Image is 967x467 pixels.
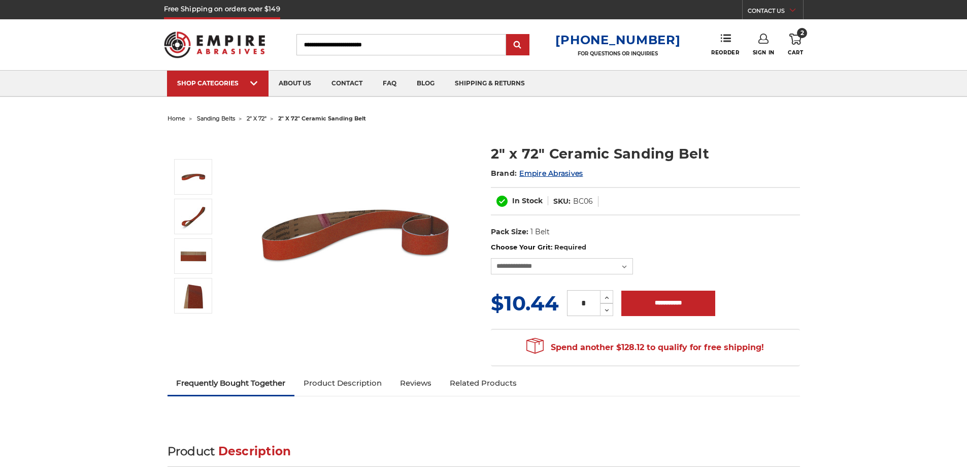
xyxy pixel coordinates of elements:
[491,169,517,178] span: Brand:
[247,115,266,122] a: 2" x 72"
[177,79,258,87] div: SHOP CATEGORIES
[441,372,526,394] a: Related Products
[491,291,559,316] span: $10.44
[321,71,373,97] a: contact
[555,33,680,47] a: [PHONE_NUMBER]
[530,227,550,237] dd: 1 Belt
[168,444,215,458] span: Product
[181,164,206,190] img: 2" x 72" Ceramic Pipe Sanding Belt
[391,372,441,394] a: Reviews
[748,5,803,19] a: CONTACT US
[555,50,680,57] p: FOR QUESTIONS OR INQUIRIES
[373,71,407,97] a: faq
[553,196,571,207] dt: SKU:
[512,196,543,205] span: In Stock
[491,242,800,253] label: Choose Your Grit:
[407,71,445,97] a: blog
[168,115,185,122] a: home
[181,204,206,229] img: 2" x 72" Ceramic Sanding Belt
[526,343,764,352] span: Spend another $128.12 to qualify for free shipping!
[573,196,593,207] dd: BC06
[254,133,457,336] img: 2" x 72" Ceramic Pipe Sanding Belt
[711,34,739,55] a: Reorder
[294,372,391,394] a: Product Description
[797,28,807,38] span: 2
[168,372,295,394] a: Frequently Bought Together
[753,49,775,56] span: Sign In
[508,35,528,55] input: Submit
[181,243,206,269] img: 2" x 72" Cer Sanding Belt
[519,169,583,178] a: Empire Abrasives
[491,144,800,164] h1: 2" x 72" Ceramic Sanding Belt
[218,444,291,458] span: Description
[269,71,321,97] a: about us
[197,115,235,122] a: sanding belts
[181,283,206,308] img: 2" x 72" - Ceramic Sanding Belt
[711,49,739,56] span: Reorder
[788,49,803,56] span: Cart
[788,34,803,56] a: 2 Cart
[445,71,535,97] a: shipping & returns
[278,115,366,122] span: 2" x 72" ceramic sanding belt
[554,243,586,251] small: Required
[164,25,265,65] img: Empire Abrasives
[491,227,528,237] dt: Pack Size:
